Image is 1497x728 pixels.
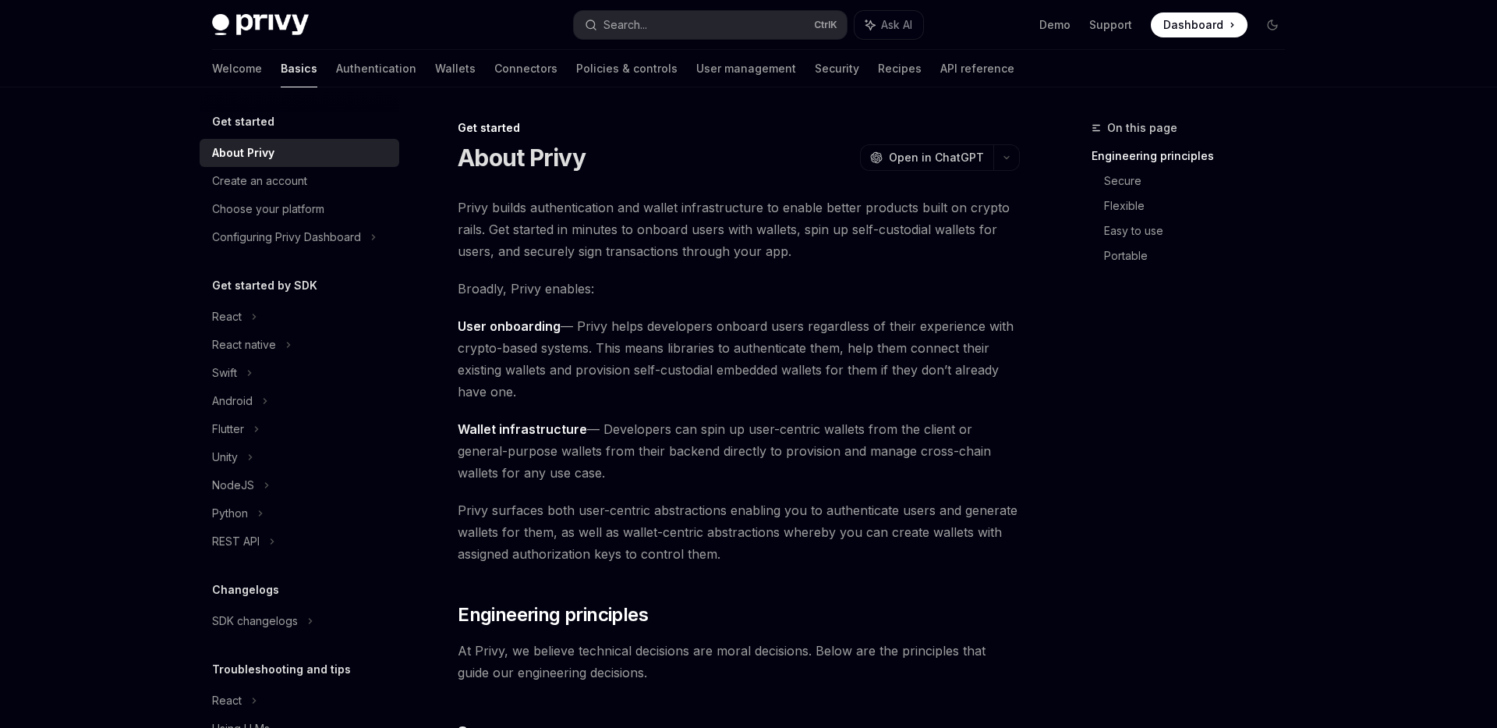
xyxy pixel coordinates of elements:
[212,448,238,467] div: Unity
[212,14,309,36] img: dark logo
[212,660,351,679] h5: Troubleshooting and tips
[814,19,837,31] span: Ctrl K
[200,195,399,223] a: Choose your platform
[494,50,557,87] a: Connectors
[1104,218,1297,243] a: Easy to use
[458,315,1020,403] span: — Privy helps developers onboard users regardless of their experience with crypto-based systems. ...
[212,276,317,295] h5: Get started by SDK
[1104,169,1297,194] a: Secure
[878,50,922,87] a: Recipes
[1151,12,1247,37] a: Dashboard
[212,172,307,190] div: Create an account
[212,112,274,131] h5: Get started
[940,50,1014,87] a: API reference
[696,50,796,87] a: User management
[458,602,648,627] span: Engineering principles
[576,50,678,87] a: Policies & controls
[212,50,262,87] a: Welcome
[212,420,244,439] div: Flutter
[1104,243,1297,268] a: Portable
[855,11,923,39] button: Ask AI
[212,612,298,630] div: SDK changelogs
[212,532,260,551] div: REST API
[212,581,279,599] h5: Changelogs
[212,144,274,162] div: About Privy
[603,16,647,34] div: Search...
[212,307,242,326] div: React
[212,228,361,247] div: Configuring Privy Dashboard
[212,476,254,495] div: NodeJS
[881,17,912,33] span: Ask AI
[458,640,1020,684] span: At Privy, we believe technical decisions are moral decisions. Below are the principles that guide...
[435,50,476,87] a: Wallets
[212,504,248,523] div: Python
[200,139,399,167] a: About Privy
[1104,194,1297,218] a: Flexible
[212,336,276,354] div: React native
[458,278,1020,300] span: Broadly, Privy enables:
[1039,17,1071,33] a: Demo
[458,318,561,334] strong: User onboarding
[860,144,993,171] button: Open in ChatGPT
[212,364,237,382] div: Swift
[212,691,242,710] div: React
[574,11,847,39] button: Search...CtrlK
[336,50,416,87] a: Authentication
[1092,144,1297,169] a: Engineering principles
[458,144,586,172] h1: About Privy
[1163,17,1223,33] span: Dashboard
[458,499,1020,565] span: Privy surfaces both user-centric abstractions enabling you to authenticate users and generate wal...
[1260,12,1285,37] button: Toggle dark mode
[458,197,1020,262] span: Privy builds authentication and wallet infrastructure to enable better products built on crypto r...
[889,150,984,165] span: Open in ChatGPT
[458,120,1020,136] div: Get started
[212,200,324,218] div: Choose your platform
[1107,119,1177,137] span: On this page
[281,50,317,87] a: Basics
[212,392,253,410] div: Android
[200,167,399,195] a: Create an account
[815,50,859,87] a: Security
[1089,17,1132,33] a: Support
[458,421,587,437] strong: Wallet infrastructure
[458,418,1020,484] span: — Developers can spin up user-centric wallets from the client or general-purpose wallets from the...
